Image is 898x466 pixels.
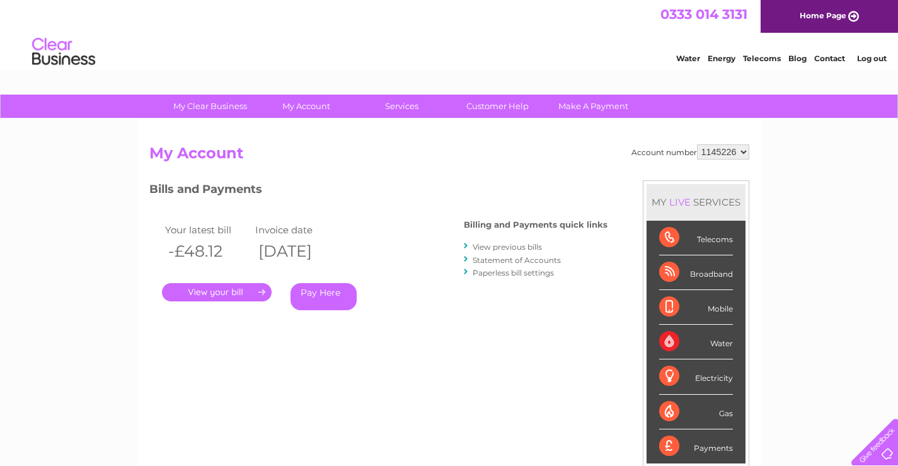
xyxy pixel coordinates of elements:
div: Mobile [659,290,733,325]
th: -£48.12 [162,238,253,264]
a: Make A Payment [541,95,645,118]
div: Gas [659,395,733,429]
div: Telecoms [659,221,733,255]
div: MY SERVICES [647,184,745,220]
a: 0333 014 3131 [660,6,747,22]
a: Paperless bill settings [473,268,554,277]
div: Account number [631,144,749,160]
h2: My Account [149,144,749,168]
a: Pay Here [291,283,357,310]
a: Statement of Accounts [473,255,561,265]
a: Blog [788,54,807,63]
div: Broadband [659,255,733,290]
a: Customer Help [446,95,550,118]
img: logo.png [32,33,96,71]
a: My Account [254,95,358,118]
a: Log out [857,54,887,63]
a: View previous bills [473,242,542,252]
td: Your latest bill [162,221,253,238]
a: My Clear Business [158,95,262,118]
div: Clear Business is a trading name of Verastar Limited (registered in [GEOGRAPHIC_DATA] No. 3667643... [152,7,747,61]
div: LIVE [667,196,693,208]
div: Payments [659,429,733,463]
h4: Billing and Payments quick links [464,220,607,230]
div: Electricity [659,359,733,394]
a: Energy [708,54,735,63]
td: Invoice date [252,221,343,238]
a: Contact [814,54,845,63]
a: Water [676,54,700,63]
h3: Bills and Payments [149,180,607,202]
div: Water [659,325,733,359]
a: Services [350,95,454,118]
a: Telecoms [743,54,781,63]
a: . [162,283,272,301]
th: [DATE] [252,238,343,264]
